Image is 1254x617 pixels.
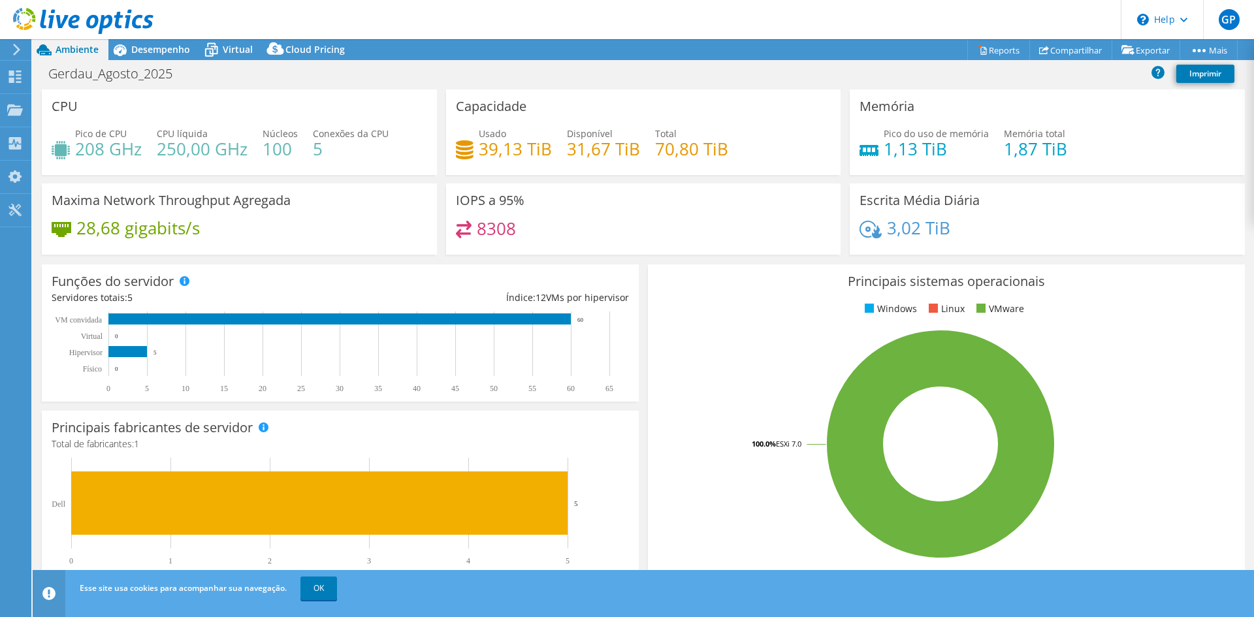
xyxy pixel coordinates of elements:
text: 2 [268,556,272,565]
text: 5 [145,384,149,393]
a: OK [300,577,337,600]
tspan: ESXi 7.0 [776,439,801,449]
text: 40 [413,384,421,393]
span: Núcleos [263,127,298,140]
a: Compartilhar [1029,40,1112,60]
text: 5 [153,349,157,356]
text: 0 [115,366,118,372]
text: 1 [169,556,172,565]
text: 25 [297,384,305,393]
text: 55 [528,384,536,393]
span: Pico de CPU [75,127,127,140]
span: Total [655,127,677,140]
text: 0 [115,333,118,340]
span: 5 [127,291,133,304]
h4: 208 GHz [75,142,142,156]
h4: 100 [263,142,298,156]
h4: 70,80 TiB [655,142,728,156]
text: 5 [566,556,570,565]
h4: 5 [313,142,389,156]
span: Memória total [1004,127,1065,140]
h3: Principais fabricantes de servidor [52,420,253,435]
text: 5 [574,499,578,507]
span: Ambiente [56,43,99,55]
span: Disponível [567,127,613,140]
tspan: Físico [83,364,102,373]
h4: 1,13 TiB [884,142,989,156]
span: Cloud Pricing [285,43,345,55]
h4: 250,00 GHz [157,142,248,156]
text: 45 [451,384,459,393]
text: 20 [259,384,266,393]
text: 0 [106,384,110,393]
h3: Escrita Média Diária [860,193,980,208]
span: Esse site usa cookies para acompanhar sua navegação. [80,582,287,593]
li: Linux [925,302,965,316]
text: VM convidada [55,315,102,324]
h3: CPU [52,99,78,114]
h3: IOPS a 95% [456,193,524,208]
div: Índice: VMs por hipervisor [340,291,629,305]
text: 3 [367,556,371,565]
text: Hipervisor [69,348,103,357]
h4: 1,87 TiB [1004,142,1067,156]
span: Virtual [223,43,253,55]
li: VMware [973,302,1024,316]
text: 65 [605,384,613,393]
h3: Maxima Network Throughput Agregada [52,193,291,208]
tspan: 100.0% [752,439,776,449]
div: Servidores totais: [52,291,340,305]
text: 10 [182,384,189,393]
svg: \n [1137,14,1149,25]
span: 12 [536,291,546,304]
h4: 31,67 TiB [567,142,640,156]
span: GP [1219,9,1240,30]
text: Dell [52,499,65,509]
h4: 3,02 TiB [887,221,950,235]
h3: Funções do servidor [52,274,174,289]
span: 1 [134,437,139,450]
text: 4 [466,556,470,565]
text: 60 [567,384,575,393]
a: Mais [1180,40,1238,60]
text: 0 [69,556,73,565]
a: Exportar [1112,40,1180,60]
span: Conexões da CPU [313,127,389,140]
a: Imprimir [1176,65,1234,83]
text: 30 [336,384,344,393]
text: Virtual [81,332,103,341]
text: 35 [374,384,382,393]
a: Reports [967,40,1030,60]
span: Pico do uso de memória [884,127,989,140]
span: Usado [479,127,506,140]
h1: Gerdau_Agosto_2025 [42,67,193,81]
h4: 39,13 TiB [479,142,552,156]
h3: Capacidade [456,99,526,114]
li: Windows [861,302,917,316]
h4: 8308 [477,221,516,236]
span: Desempenho [131,43,190,55]
text: 15 [220,384,228,393]
h3: Memória [860,99,914,114]
text: 50 [490,384,498,393]
text: 60 [577,317,584,323]
h4: 28,68 gigabits/s [76,221,200,235]
h4: Total de fabricantes: [52,437,629,451]
h3: Principais sistemas operacionais [658,274,1235,289]
span: CPU líquida [157,127,208,140]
